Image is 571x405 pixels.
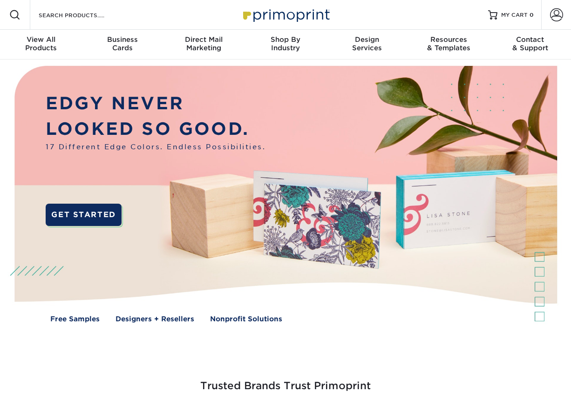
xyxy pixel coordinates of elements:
[501,11,528,19] span: MY CART
[82,35,163,52] div: Cards
[245,30,326,60] a: Shop ByIndustry
[408,35,489,44] span: Resources
[38,9,129,20] input: SEARCH PRODUCTS.....
[239,5,332,25] img: Primoprint
[163,30,245,60] a: Direct MailMarketing
[326,30,408,60] a: DesignServices
[82,35,163,44] span: Business
[46,116,265,142] p: LOOKED SO GOOD.
[50,314,100,324] a: Free Samples
[46,204,122,226] a: GET STARTED
[326,35,408,44] span: Design
[408,35,489,52] div: & Templates
[210,314,282,324] a: Nonprofit Solutions
[489,35,571,52] div: & Support
[13,358,558,403] h3: Trusted Brands Trust Primoprint
[530,12,534,18] span: 0
[46,142,265,152] span: 17 Different Edge Colors. Endless Possibilities.
[163,35,245,52] div: Marketing
[82,30,163,60] a: BusinessCards
[408,30,489,60] a: Resources& Templates
[245,35,326,44] span: Shop By
[163,35,245,44] span: Direct Mail
[116,314,194,324] a: Designers + Resellers
[245,35,326,52] div: Industry
[46,91,265,116] p: EDGY NEVER
[489,30,571,60] a: Contact& Support
[326,35,408,52] div: Services
[489,35,571,44] span: Contact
